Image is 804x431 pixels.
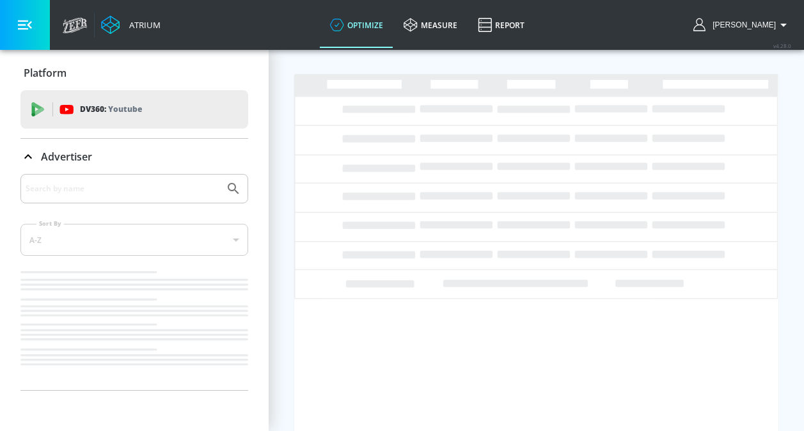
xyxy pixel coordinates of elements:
[20,266,248,390] nav: list of Advertiser
[24,66,67,80] p: Platform
[20,224,248,256] div: A-Z
[101,15,161,35] a: Atrium
[468,2,535,48] a: Report
[41,150,92,164] p: Advertiser
[20,174,248,390] div: Advertiser
[36,219,64,228] label: Sort By
[20,55,248,91] div: Platform
[124,19,161,31] div: Atrium
[80,102,142,116] p: DV360:
[320,2,393,48] a: optimize
[20,90,248,129] div: DV360: Youtube
[108,102,142,116] p: Youtube
[26,180,219,197] input: Search by name
[707,20,776,29] span: login as: shubham.das@mbww.com
[20,139,248,175] div: Advertiser
[393,2,468,48] a: measure
[773,42,791,49] span: v 4.28.0
[693,17,791,33] button: [PERSON_NAME]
